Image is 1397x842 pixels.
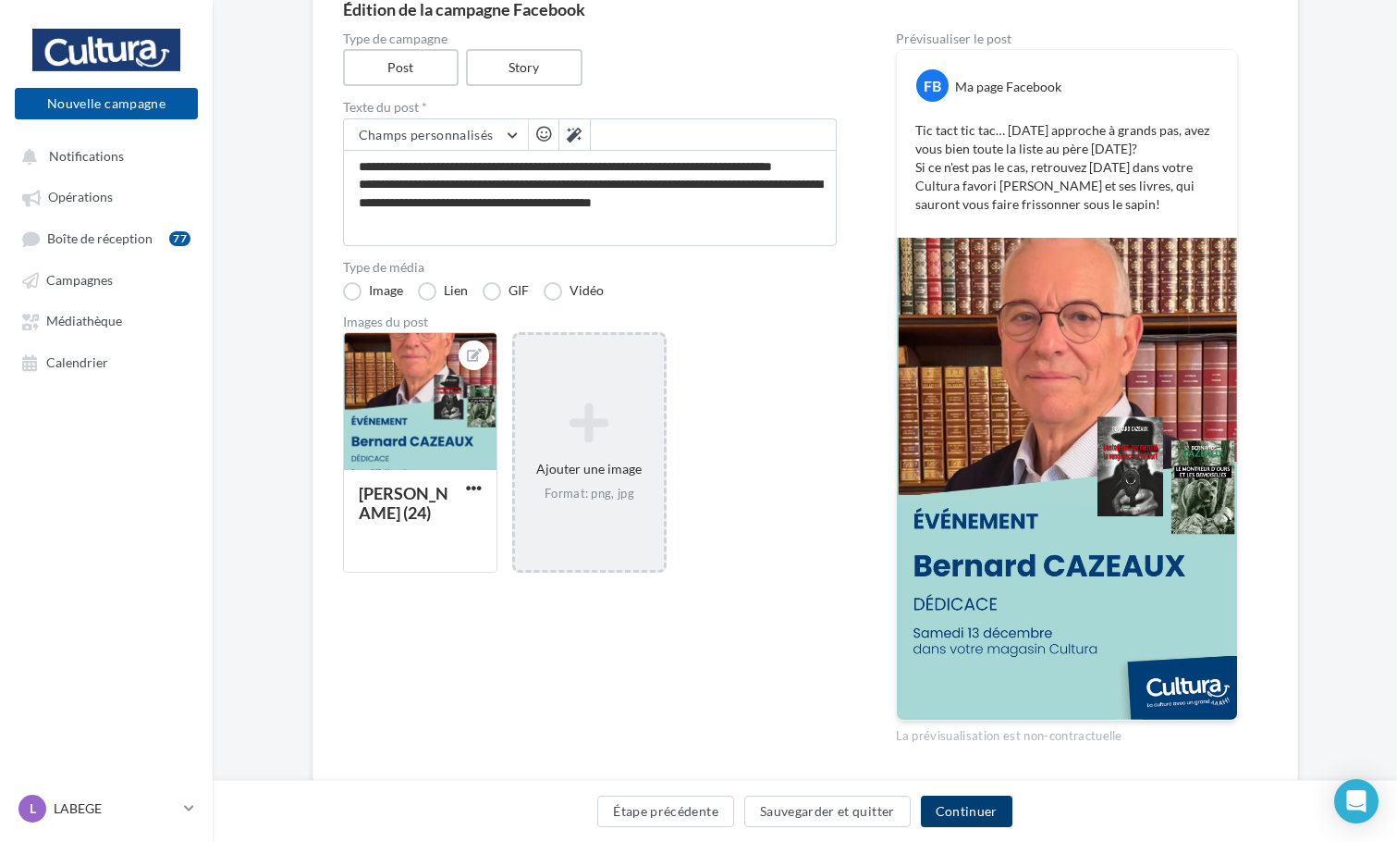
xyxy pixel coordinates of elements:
div: [PERSON_NAME] (24) [359,483,448,523]
label: Story [466,49,582,86]
button: Sauvegarder et quitter [744,796,911,827]
button: Notifications [11,139,194,172]
div: Prévisualiser le post [896,32,1238,45]
span: L [30,799,36,818]
label: Image [343,282,403,301]
span: Médiathèque [46,314,122,329]
div: 77 [169,231,190,246]
span: Opérations [48,190,113,205]
p: LABEGE [54,799,177,818]
div: Ma page Facebook [955,78,1061,96]
span: Boîte de réception [47,230,153,246]
div: La prévisualisation est non-contractuelle [896,721,1238,745]
label: Type de campagne [343,32,837,45]
span: Champs personnalisés [359,127,494,142]
a: Opérations [11,180,202,213]
span: Notifications [49,148,124,164]
div: Édition de la campagne Facebook [343,1,1268,18]
div: Images du post [343,316,837,328]
button: Nouvelle campagne [15,88,198,119]
a: Calendrier [11,345,202,378]
a: L LABEGE [15,791,198,826]
button: Étape précédente [597,796,734,827]
label: Type de média [343,261,837,274]
div: Open Intercom Messenger [1334,779,1379,823]
div: FB [916,69,949,102]
a: Campagnes [11,263,202,296]
a: Médiathèque [11,303,202,337]
label: Texte du post * [343,101,837,114]
button: Continuer [921,796,1012,827]
a: Boîte de réception77 [11,221,202,255]
label: GIF [483,282,529,301]
label: Vidéo [544,282,604,301]
span: Calendrier [46,354,108,370]
span: Campagnes [46,272,113,288]
button: Champs personnalisés [344,119,528,151]
label: Lien [418,282,468,301]
label: Post [343,49,460,86]
p: Tic tact tic tac… [DATE] approche à grands pas, avez vous bien toute la liste au père [DATE]? Si ... [915,121,1219,214]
